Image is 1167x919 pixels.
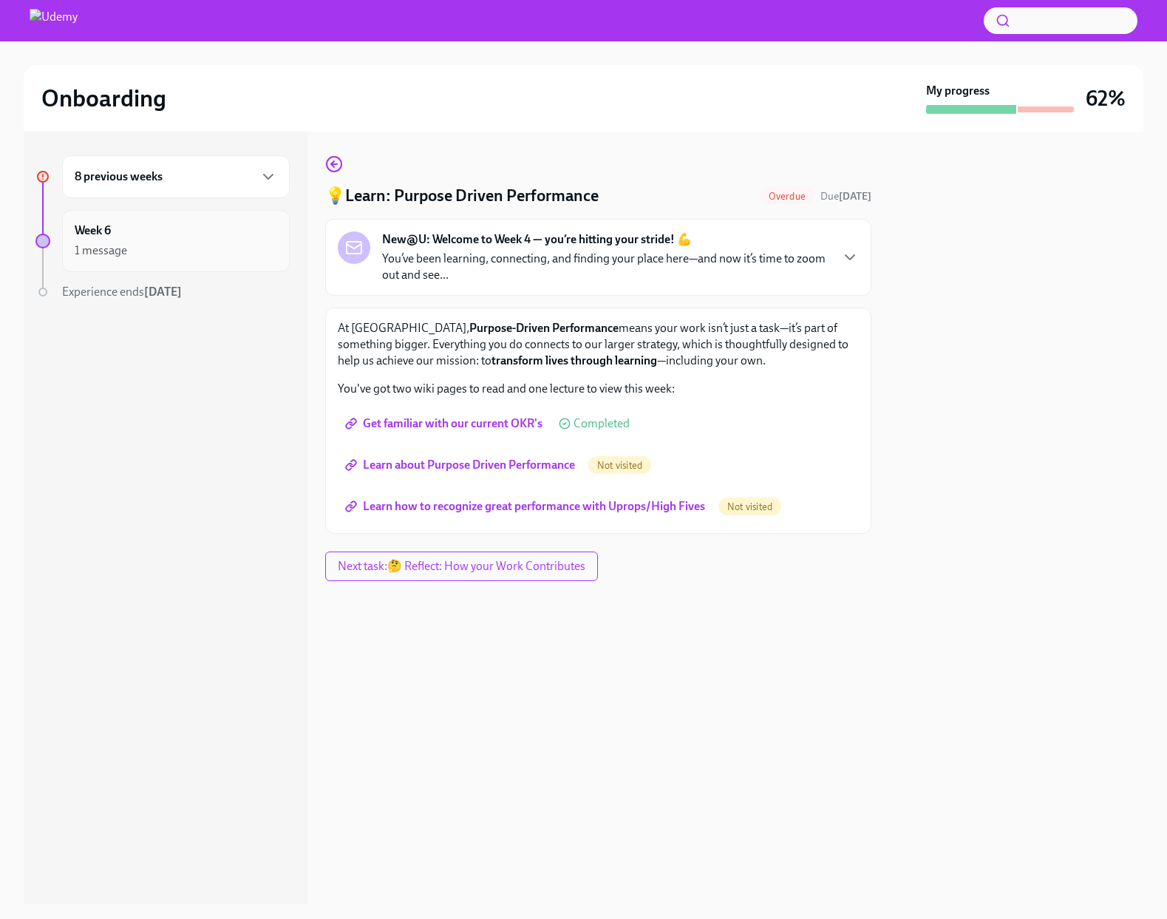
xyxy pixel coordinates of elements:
[75,243,127,259] div: 1 message
[348,499,705,514] span: Learn how to recognize great performance with Uprops/High Fives
[820,189,871,203] span: August 23rd, 2025 10:00
[338,381,859,397] p: You've got two wiki pages to read and one lecture to view this week:
[588,460,651,471] span: Not visited
[839,190,871,203] strong: [DATE]
[469,321,619,335] strong: Purpose-Driven Performance
[325,552,598,581] button: Next task:🤔 Reflect: How your Work Contributes
[30,9,78,33] img: Udemy
[75,169,163,185] h6: 8 previous weeks
[382,231,692,248] strong: New@U: Welcome to Week 4 — you’re hitting your stride! 💪
[926,83,990,99] strong: My progress
[75,223,111,239] h6: Week 6
[338,559,585,574] span: Next task : 🤔 Reflect: How your Work Contributes
[820,190,871,203] span: Due
[338,409,553,438] a: Get familiar with our current OKR's
[382,251,829,283] p: You’ve been learning, connecting, and finding your place here—and now it’s time to zoom out and s...
[62,155,290,198] div: 8 previous weeks
[1086,85,1126,112] h3: 62%
[491,353,657,367] strong: transform lives through learning
[338,320,859,369] p: At [GEOGRAPHIC_DATA], means your work isn’t just a task—it’s part of something bigger. Everything...
[348,416,542,431] span: Get familiar with our current OKR's
[41,84,166,113] h2: Onboarding
[325,185,599,207] h4: 💡Learn: Purpose Driven Performance
[574,418,630,430] span: Completed
[338,492,715,521] a: Learn how to recognize great performance with Uprops/High Fives
[348,458,575,472] span: Learn about Purpose Driven Performance
[760,191,814,202] span: Overdue
[338,450,585,480] a: Learn about Purpose Driven Performance
[35,210,290,272] a: Week 61 message
[144,285,182,299] strong: [DATE]
[62,285,182,299] span: Experience ends
[718,501,781,512] span: Not visited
